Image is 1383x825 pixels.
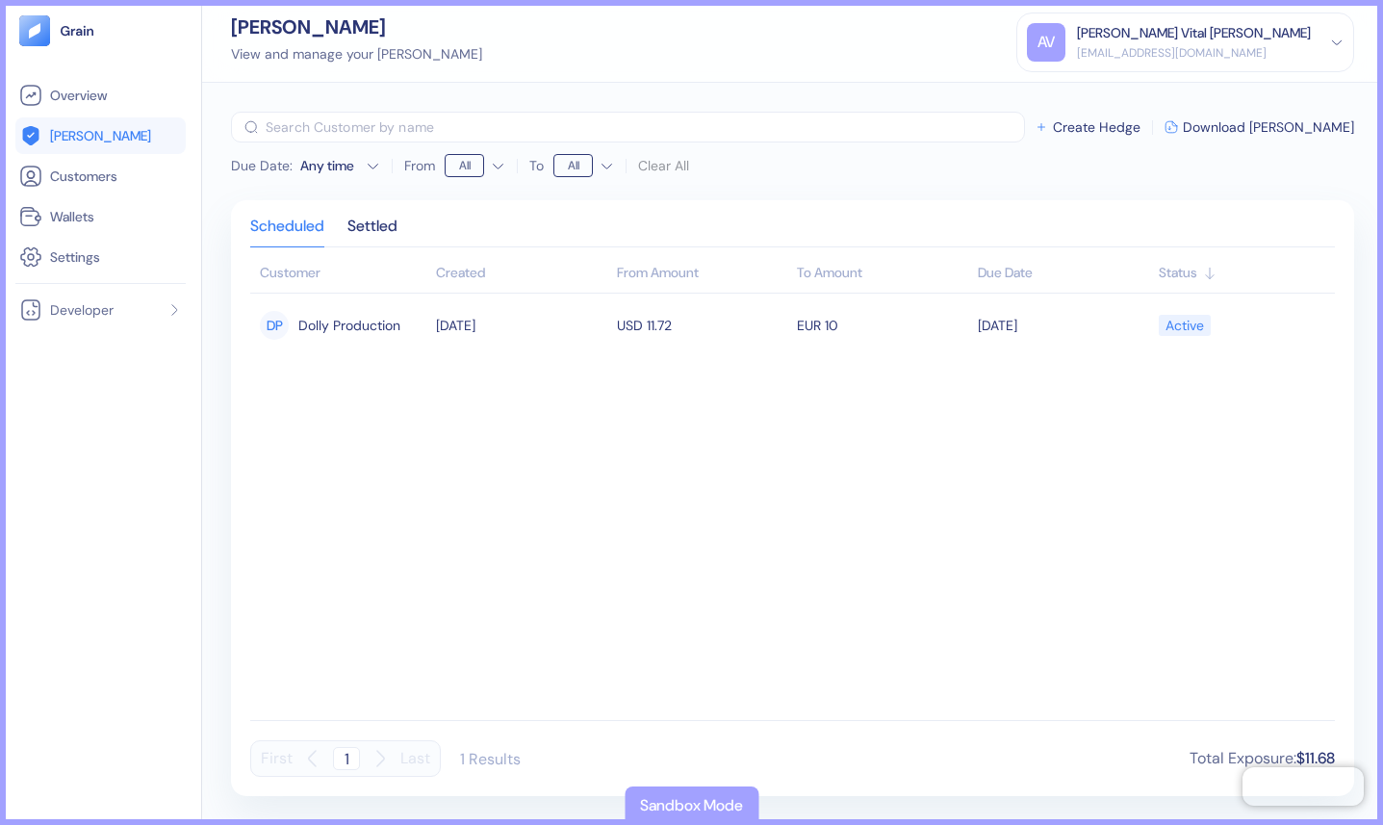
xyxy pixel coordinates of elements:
[404,159,435,172] label: From
[460,749,521,769] div: 1 Results
[231,156,380,175] button: Due Date:Any time
[529,159,544,172] label: To
[1035,120,1140,134] button: Create Hedge
[300,156,358,175] div: Any time
[436,263,607,283] div: Sort ascending
[1190,747,1335,770] div: Total Exposure :
[1165,309,1204,342] div: Active
[1165,120,1354,134] button: Download [PERSON_NAME]
[640,794,743,817] div: Sandbox Mode
[19,124,182,147] a: [PERSON_NAME]
[50,86,107,105] span: Overview
[50,167,117,186] span: Customers
[231,156,293,175] span: Due Date :
[19,84,182,107] a: Overview
[1159,263,1325,283] div: Sort ascending
[261,740,293,777] button: First
[1242,767,1364,806] iframe: Chatra live chat
[50,126,151,145] span: [PERSON_NAME]
[445,150,505,181] button: From
[612,255,793,294] th: From Amount
[1077,23,1311,43] div: [PERSON_NAME] Vital [PERSON_NAME]
[250,255,431,294] th: Customer
[553,150,614,181] button: To
[260,311,289,340] div: DP
[60,24,95,38] img: logo
[400,740,430,777] button: Last
[792,255,973,294] th: To Amount
[50,300,114,320] span: Developer
[1027,23,1065,62] div: AV
[1183,120,1354,134] span: Download [PERSON_NAME]
[19,245,182,269] a: Settings
[50,207,94,226] span: Wallets
[19,205,182,228] a: Wallets
[298,309,400,342] span: Dolly Production
[250,219,324,246] div: Scheduled
[1296,748,1335,768] span: $11.68
[978,263,1149,283] div: Sort ascending
[612,301,793,349] td: USD 11.72
[431,301,612,349] td: [DATE]
[266,112,1025,142] input: Search Customer by name
[19,15,50,46] img: logo-tablet-V2.svg
[19,165,182,188] a: Customers
[347,219,397,246] div: Settled
[1077,44,1311,62] div: [EMAIL_ADDRESS][DOMAIN_NAME]
[973,301,1154,349] td: [DATE]
[50,247,100,267] span: Settings
[1053,120,1140,134] span: Create Hedge
[792,301,973,349] td: EUR 10
[231,17,482,37] div: [PERSON_NAME]
[231,44,482,64] div: View and manage your [PERSON_NAME]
